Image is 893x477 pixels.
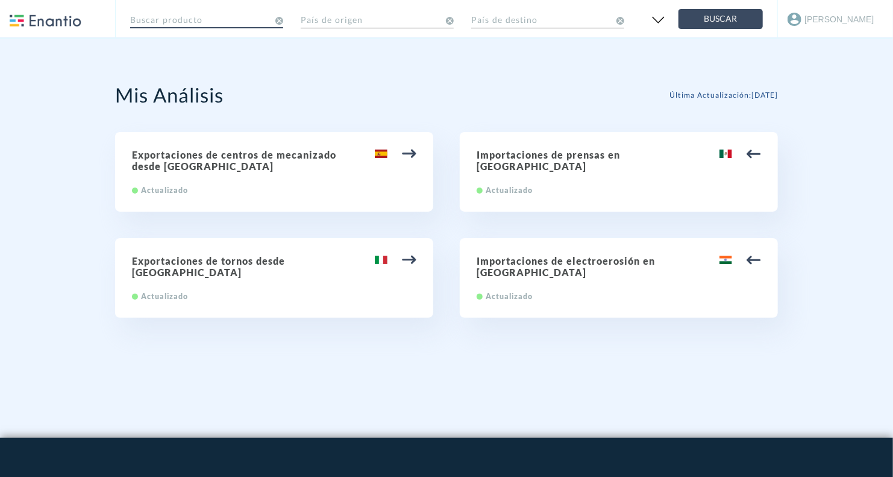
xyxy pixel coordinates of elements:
[132,149,416,172] h2: Exportaciones de centros de mecanizado desde [GEOGRAPHIC_DATA]
[747,253,761,267] img: arrow.svg
[669,90,778,100] span: Última Actualización : [DATE]
[477,149,761,172] h2: Importaciones de prensas en [GEOGRAPHIC_DATA]
[402,253,416,267] img: arrow.svg
[477,255,761,278] h2: Importaciones de electroerosión en [GEOGRAPHIC_DATA]
[788,13,801,26] img: Account Icon
[132,255,416,278] h2: Exportaciones de tornos desde [GEOGRAPHIC_DATA]
[648,11,668,29] img: open filter
[486,186,533,195] span: Actualizado
[788,9,874,29] button: [PERSON_NAME]
[10,14,81,27] img: enantio
[678,9,763,29] button: Buscar
[141,292,188,301] span: Actualizado
[402,147,416,161] img: arrow.svg
[141,186,188,195] span: Actualizado
[486,292,533,301] span: Actualizado
[747,147,761,161] img: arrow.svg
[689,11,753,27] span: Buscar
[115,83,224,107] h2: Mis Análisis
